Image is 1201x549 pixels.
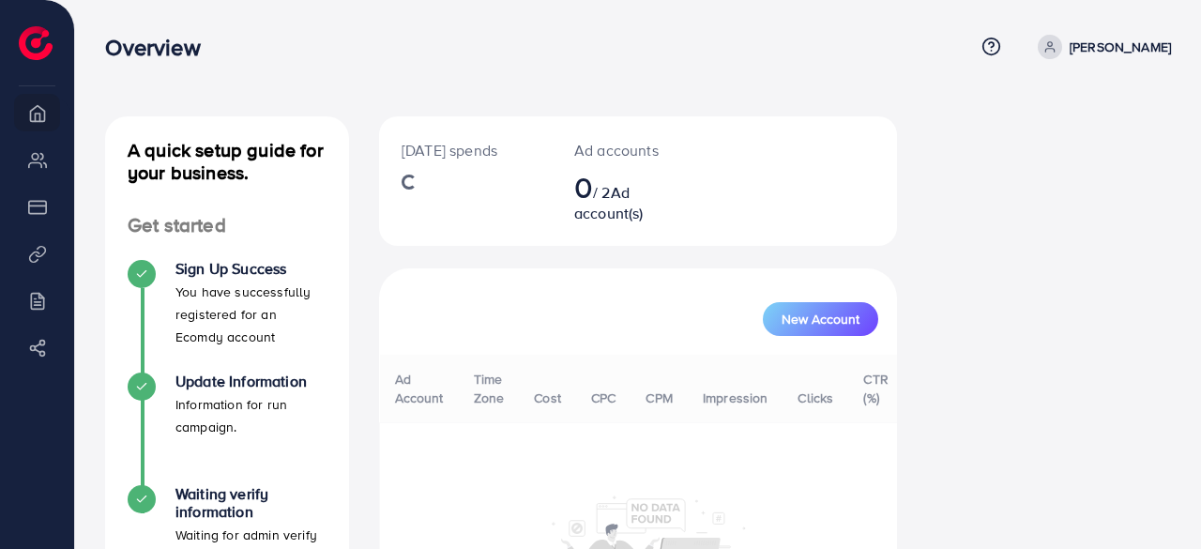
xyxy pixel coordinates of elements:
h4: Get started [105,214,349,237]
img: logo [19,26,53,60]
p: You have successfully registered for an Ecomdy account [175,281,327,348]
h4: A quick setup guide for your business. [105,139,349,184]
h2: / 2 [574,169,659,223]
p: Information for run campaign. [175,393,327,438]
span: 0 [574,165,593,208]
p: [DATE] spends [402,139,529,161]
li: Update Information [105,373,349,485]
p: [PERSON_NAME] [1070,36,1171,58]
span: New Account [782,313,859,326]
span: Ad account(s) [574,182,644,223]
p: Ad accounts [574,139,659,161]
a: [PERSON_NAME] [1030,35,1171,59]
h4: Update Information [175,373,327,390]
h4: Sign Up Success [175,260,327,278]
button: New Account [763,302,878,336]
h4: Waiting verify information [175,485,327,521]
h3: Overview [105,34,215,61]
li: Sign Up Success [105,260,349,373]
